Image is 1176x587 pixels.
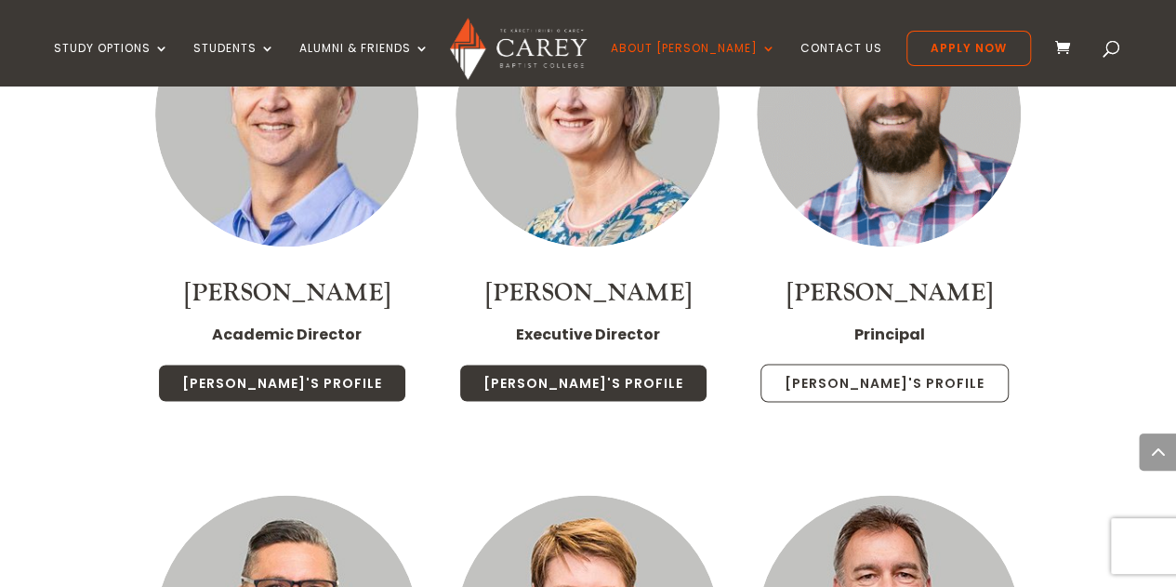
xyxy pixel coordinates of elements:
a: Contact Us [800,42,882,86]
a: Alumni & Friends [299,42,429,86]
strong: Executive Director [516,323,660,344]
img: Carey Baptist College [450,18,587,80]
a: [PERSON_NAME]'s Profile [760,364,1009,403]
a: Students [193,42,275,86]
a: [PERSON_NAME] [183,276,390,308]
a: Apply Now [906,31,1031,66]
a: [PERSON_NAME]'s Profile [459,364,707,403]
a: [PERSON_NAME]'s Profile [158,364,406,403]
strong: Principal [853,323,924,344]
a: [PERSON_NAME] [786,276,992,308]
a: [PERSON_NAME] [484,276,691,308]
a: About [PERSON_NAME] [611,42,776,86]
strong: Academic Director [212,323,362,344]
a: Study Options [54,42,169,86]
